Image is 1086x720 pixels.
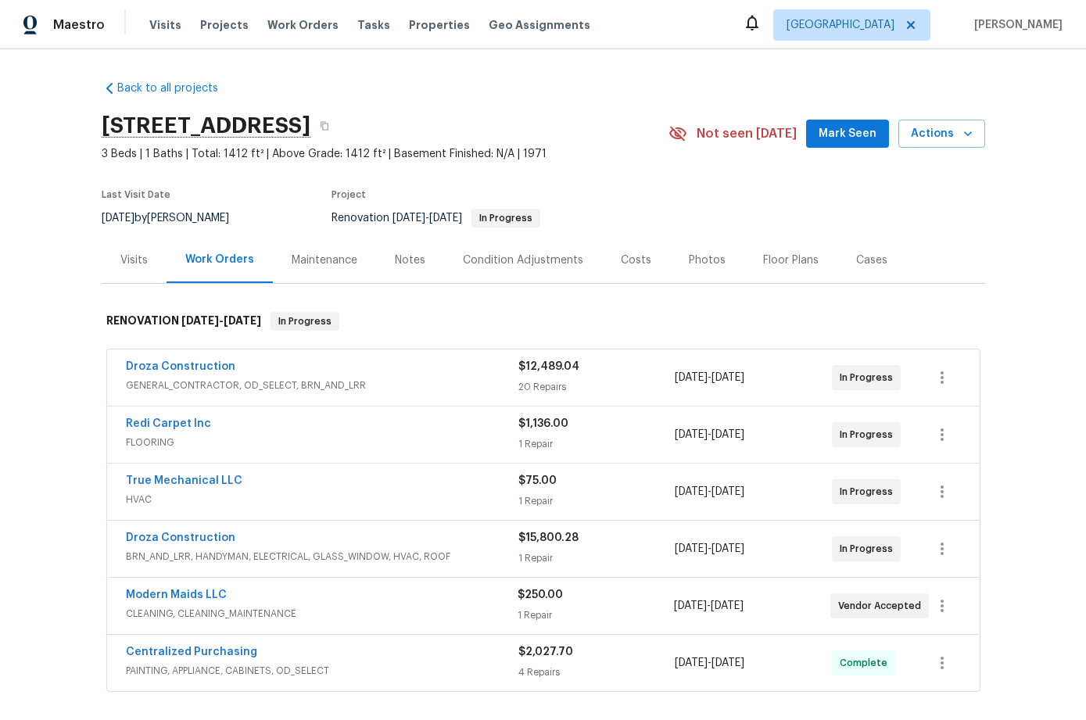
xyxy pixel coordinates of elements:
span: Last Visit Date [102,190,170,199]
span: [DATE] [711,543,744,554]
span: In Progress [473,213,539,223]
span: - [675,541,744,557]
span: GENERAL_CONTRACTOR, OD_SELECT, BRN_AND_LRR [126,378,518,393]
span: Actions [911,124,973,144]
span: [DATE] [711,429,744,440]
button: Copy Address [310,112,339,140]
span: [DATE] [392,213,425,224]
span: - [675,655,744,671]
span: In Progress [840,541,899,557]
span: [DATE] [711,486,744,497]
span: In Progress [840,370,899,385]
span: Mark Seen [819,124,876,144]
span: HVAC [126,492,518,507]
span: - [392,213,462,224]
div: 1 Repair [518,550,676,566]
a: Droza Construction [126,361,235,372]
span: In Progress [840,484,899,500]
span: $75.00 [518,475,557,486]
span: $15,800.28 [518,532,579,543]
span: $2,027.70 [518,647,573,657]
span: In Progress [272,313,338,329]
span: Geo Assignments [489,17,590,33]
span: Renovation [332,213,540,224]
div: 1 Repair [518,607,674,623]
span: PAINTING, APPLIANCE, CABINETS, OD_SELECT [126,663,518,679]
div: 1 Repair [518,436,676,452]
span: [DATE] [675,486,708,497]
span: In Progress [840,427,899,442]
span: 3 Beds | 1 Baths | Total: 1412 ft² | Above Grade: 1412 ft² | Basement Finished: N/A | 1971 [102,146,668,162]
span: [DATE] [102,213,134,224]
div: Condition Adjustments [463,253,583,268]
div: RENOVATION [DATE]-[DATE]In Progress [102,296,985,346]
span: Vendor Accepted [838,598,927,614]
span: [DATE] [429,213,462,224]
span: [DATE] [675,429,708,440]
span: [DATE] [711,657,744,668]
span: [DATE] [181,315,219,326]
button: Mark Seen [806,120,889,149]
h6: RENOVATION [106,312,261,331]
span: [GEOGRAPHIC_DATA] [787,17,894,33]
span: - [675,370,744,385]
span: $12,489.04 [518,361,579,372]
span: [DATE] [711,600,744,611]
div: Cases [856,253,887,268]
div: Photos [689,253,726,268]
div: Work Orders [185,252,254,267]
a: Droza Construction [126,532,235,543]
a: True Mechanical LLC [126,475,242,486]
a: Redi Carpet Inc [126,418,211,429]
a: Modern Maids LLC [126,589,227,600]
span: - [675,427,744,442]
span: BRN_AND_LRR, HANDYMAN, ELECTRICAL, GLASS_WINDOW, HVAC, ROOF [126,549,518,564]
div: Notes [395,253,425,268]
span: Maestro [53,17,105,33]
span: Not seen [DATE] [697,126,797,141]
div: 1 Repair [518,493,676,509]
span: FLOORING [126,435,518,450]
span: CLEANING, CLEANING_MAINTENANCE [126,606,518,621]
div: Costs [621,253,651,268]
span: - [674,598,744,614]
span: [PERSON_NAME] [968,17,1063,33]
div: Visits [120,253,148,268]
span: $250.00 [518,589,563,600]
a: Back to all projects [102,81,252,96]
div: by [PERSON_NAME] [102,209,248,227]
span: Properties [409,17,470,33]
span: [DATE] [711,372,744,383]
span: - [181,315,261,326]
span: [DATE] [675,657,708,668]
span: Work Orders [267,17,339,33]
span: $1,136.00 [518,418,568,429]
div: Maintenance [292,253,357,268]
span: Projects [200,17,249,33]
span: [DATE] [675,543,708,554]
span: Visits [149,17,181,33]
span: [DATE] [675,372,708,383]
span: Project [332,190,366,199]
span: [DATE] [674,600,707,611]
span: - [675,484,744,500]
span: Tasks [357,20,390,30]
div: 20 Repairs [518,379,676,395]
div: Floor Plans [763,253,819,268]
button: Actions [898,120,985,149]
a: Centralized Purchasing [126,647,257,657]
span: Complete [840,655,894,671]
div: 4 Repairs [518,664,676,680]
span: [DATE] [224,315,261,326]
